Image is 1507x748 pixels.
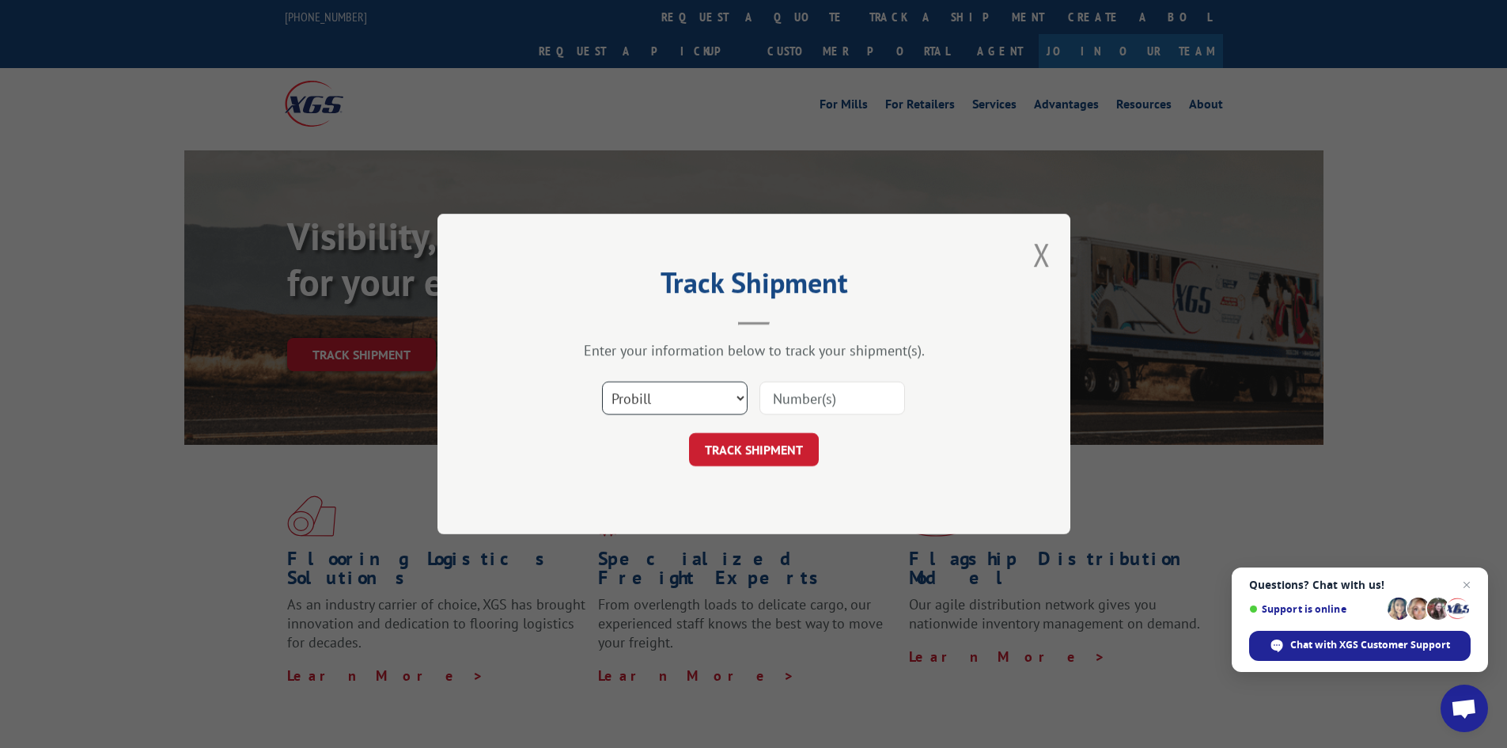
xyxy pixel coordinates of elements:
span: Questions? Chat with us! [1249,579,1471,591]
div: Chat with XGS Customer Support [1249,631,1471,661]
span: Support is online [1249,603,1382,615]
button: TRACK SHIPMENT [689,433,819,466]
button: Close modal [1033,234,1051,275]
div: Open chat [1441,685,1488,732]
div: Enter your information below to track your shipment(s). [517,341,991,359]
span: Close chat [1457,575,1476,594]
input: Number(s) [759,382,905,415]
span: Chat with XGS Customer Support [1290,638,1450,652]
h2: Track Shipment [517,271,991,302]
